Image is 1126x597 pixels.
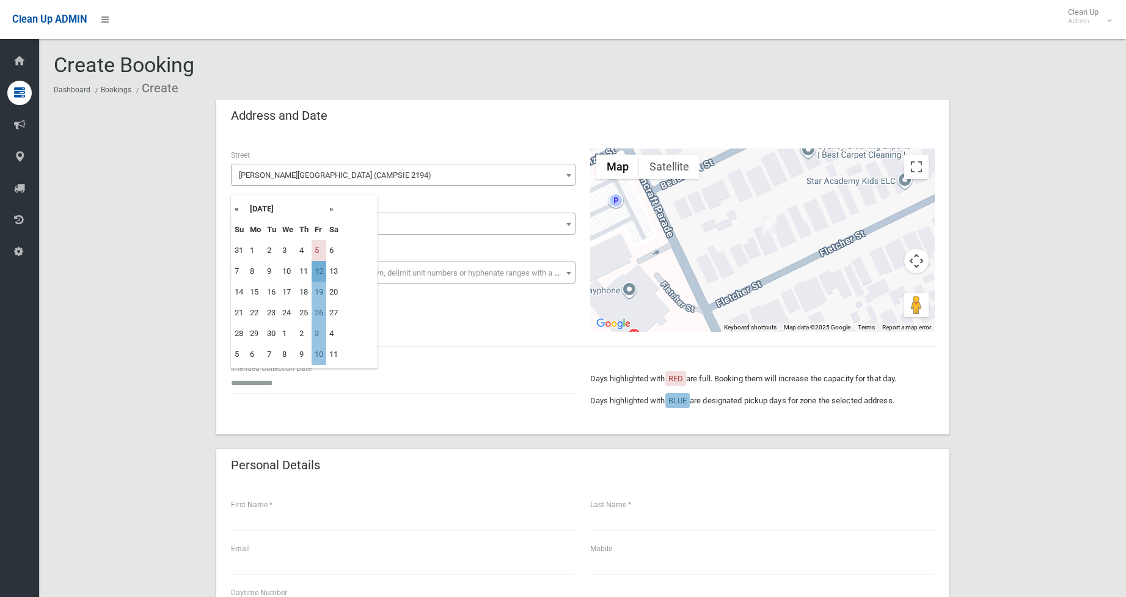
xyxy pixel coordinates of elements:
[326,282,342,302] td: 20
[904,249,929,273] button: Map camera controls
[231,164,576,186] span: Fletcher Street (CAMPSIE 2194)
[247,240,264,261] td: 1
[216,453,335,477] header: Personal Details
[279,261,296,282] td: 10
[590,394,935,408] p: Days highlighted with are designated pickup days for zone the selected address.
[296,261,312,282] td: 11
[279,219,296,240] th: We
[596,155,639,179] button: Show street map
[593,316,634,332] img: Google
[326,323,342,344] td: 4
[312,240,326,261] td: 5
[264,219,279,240] th: Tu
[232,344,247,365] td: 5
[762,215,777,236] div: 41 Fletcher Street, CAMPSIE NSW 2194
[247,219,264,240] th: Mo
[247,323,264,344] td: 29
[904,155,929,179] button: Toggle fullscreen view
[232,261,247,282] td: 7
[593,316,634,332] a: Open this area in Google Maps (opens a new window)
[264,240,279,261] td: 2
[279,282,296,302] td: 17
[101,86,131,94] a: Bookings
[784,324,850,331] span: Map data ©2025 Google
[264,302,279,323] td: 23
[312,219,326,240] th: Fr
[326,302,342,323] td: 27
[668,374,683,383] span: RED
[247,344,264,365] td: 6
[232,240,247,261] td: 31
[590,372,935,386] p: Days highlighted with are full. Booking them will increase the capacity for that day.
[264,323,279,344] td: 30
[296,219,312,240] th: Th
[232,323,247,344] td: 28
[326,199,342,219] th: »
[724,323,777,332] button: Keyboard shortcuts
[904,293,929,317] button: Drag Pegman onto the map to open Street View
[232,302,247,323] td: 21
[247,282,264,302] td: 15
[279,344,296,365] td: 8
[247,199,326,219] th: [DATE]
[247,261,264,282] td: 8
[234,167,572,184] span: Fletcher Street (CAMPSIE 2194)
[264,344,279,365] td: 7
[54,86,90,94] a: Dashboard
[239,268,580,277] span: Select the unit number from the dropdown, delimit unit numbers or hyphenate ranges with a comma
[858,324,875,331] a: Terms
[312,302,326,323] td: 26
[232,219,247,240] th: Su
[882,324,931,331] a: Report a map error
[326,240,342,261] td: 6
[1068,16,1099,26] small: Admin
[54,53,194,77] span: Create Booking
[296,344,312,365] td: 9
[232,199,247,219] th: «
[312,282,326,302] td: 19
[326,261,342,282] td: 13
[1062,7,1111,26] span: Clean Up
[279,323,296,344] td: 1
[216,104,342,128] header: Address and Date
[668,396,687,405] span: BLUE
[12,13,87,25] span: Clean Up ADMIN
[312,261,326,282] td: 12
[264,282,279,302] td: 16
[279,302,296,323] td: 24
[326,219,342,240] th: Sa
[232,282,247,302] td: 14
[312,323,326,344] td: 3
[133,77,178,100] li: Create
[312,344,326,365] td: 10
[296,282,312,302] td: 18
[247,302,264,323] td: 22
[326,344,342,365] td: 11
[264,261,279,282] td: 9
[234,216,572,233] span: 41
[231,213,576,235] span: 41
[296,323,312,344] td: 2
[639,155,700,179] button: Show satellite imagery
[296,240,312,261] td: 4
[279,240,296,261] td: 3
[296,302,312,323] td: 25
